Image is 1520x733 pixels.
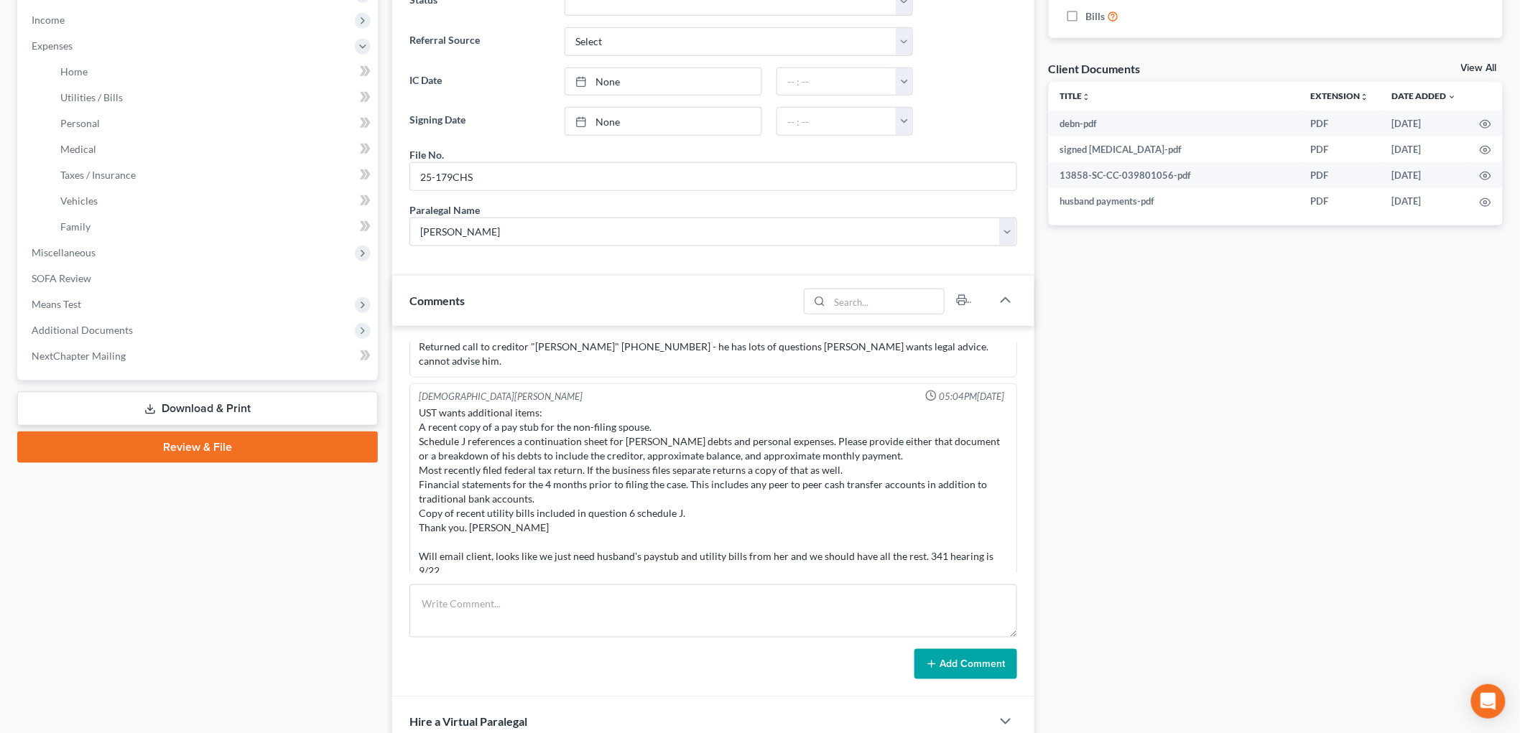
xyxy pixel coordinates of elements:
span: Additional Documents [32,324,133,336]
a: Utilities / Bills [49,85,378,111]
label: IC Date [402,67,557,96]
input: -- : -- [777,68,896,95]
div: Open Intercom Messenger [1471,684,1506,719]
i: unfold_more [1083,93,1091,101]
a: Home [49,59,378,85]
td: [DATE] [1381,136,1468,162]
i: expand_more [1448,93,1457,101]
div: File No. [409,147,444,162]
span: Home [60,65,88,78]
input: -- : -- [777,108,896,135]
span: Comments [409,294,465,307]
a: None [565,68,761,95]
input: Search... [830,289,944,314]
button: Add Comment [914,649,1017,679]
div: UST wants additional items: A recent copy of a pay stub for the non-filing spouse. Schedule J ref... [419,406,1008,578]
a: Date Added expand_more [1392,90,1457,101]
td: [DATE] [1381,111,1468,136]
input: -- [410,163,1016,190]
a: Personal [49,111,378,136]
a: Download & Print [17,392,378,426]
span: Family [60,220,91,233]
span: Expenses [32,39,73,52]
td: PDF [1299,162,1381,188]
span: Means Test [32,298,81,310]
td: [DATE] [1381,188,1468,214]
span: Income [32,14,65,26]
span: Medical [60,143,96,155]
span: Vehicles [60,195,98,207]
span: Hire a Virtual Paralegal [409,715,527,729]
div: Returned call to creditor "[PERSON_NAME]" [PHONE_NUMBER] - he has lots of questions [PERSON_NAME]... [419,340,1008,368]
td: signed [MEDICAL_DATA]-pdf [1049,136,1300,162]
a: Titleunfold_more [1060,90,1091,101]
td: debn-pdf [1049,111,1300,136]
label: Signing Date [402,107,557,136]
span: SOFA Review [32,272,91,284]
div: Paralegal Name [409,202,480,218]
i: unfold_more [1361,93,1369,101]
a: View All [1461,63,1497,73]
td: husband payments-pdf [1049,188,1300,214]
td: PDF [1299,188,1381,214]
span: Utilities / Bills [60,91,123,103]
label: Referral Source [402,27,557,56]
a: Medical [49,136,378,162]
td: [DATE] [1381,162,1468,188]
td: PDF [1299,111,1381,136]
a: SOFA Review [20,266,378,291]
div: Client Documents [1049,61,1141,76]
span: Miscellaneous [32,246,96,258]
a: None [565,108,761,135]
a: NextChapter Mailing [20,343,378,369]
a: Family [49,214,378,240]
span: Personal [60,117,100,129]
a: Vehicles [49,188,378,214]
a: Taxes / Insurance [49,162,378,188]
a: Review & File [17,431,378,463]
span: Bills [1086,9,1106,24]
td: 13858-SC-CC-039801056-pdf [1049,162,1300,188]
td: PDF [1299,136,1381,162]
span: NextChapter Mailing [32,350,126,362]
div: [DEMOGRAPHIC_DATA][PERSON_NAME] [419,390,583,403]
span: 05:04PM[DATE] [940,390,1005,403]
a: Extensionunfold_more [1311,90,1369,101]
span: Taxes / Insurance [60,169,136,181]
